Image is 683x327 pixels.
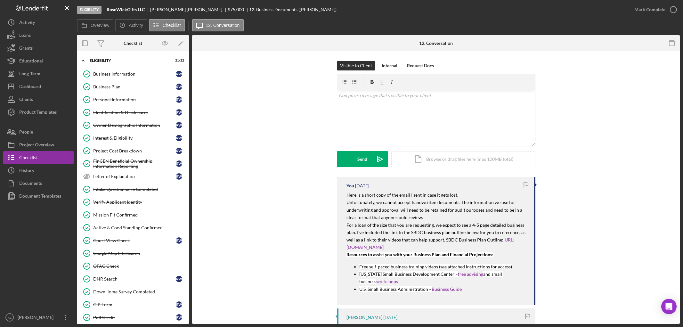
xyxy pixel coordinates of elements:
a: Business InformationRW [80,68,186,80]
div: 21 / 22 [173,59,184,62]
div: FinCEN Beneficial Ownership Information Reporting [93,159,176,169]
a: Long-Term [3,67,74,80]
a: Project Cost BreakdownRW [80,144,186,157]
a: Verify Applicant Identity [80,196,186,208]
button: Activity [3,16,74,29]
a: Letter of ExplanationRW [80,170,186,183]
mark: Free self-paced business training videos (see attached instructions for access) [359,264,512,269]
div: Owner Demographic Information [93,123,176,128]
div: [PERSON_NAME] [346,315,382,320]
div: OFAC Check [93,264,185,269]
div: DownHome Survey Completed [93,289,185,294]
div: R W [176,160,182,167]
div: Project Overview [19,138,54,153]
button: Send [337,151,388,167]
a: Educational [3,54,74,67]
div: History [19,164,34,178]
div: Active & Good Standing Confirmed [93,225,185,230]
div: R W [176,135,182,141]
div: Interest & Eligibility [93,135,176,141]
button: Checklist [149,19,185,31]
button: Clients [3,93,74,106]
div: DNR Search [93,276,176,282]
a: Business PlanRW [80,80,186,93]
div: Request Docs [407,61,434,70]
div: CIP Form [93,302,176,307]
div: Mark Complete [634,3,665,16]
div: R W [176,96,182,103]
div: R W [176,276,182,282]
button: Loans [3,29,74,42]
mark: Resources to assist you with your Business Plan and Financial Projections: [346,252,493,257]
div: R W [176,237,182,244]
a: [URL][DOMAIN_NAME] [346,237,514,249]
a: Google Map Site Search [80,247,186,260]
a: Mission Fit Confirmed [80,208,186,221]
label: Activity [129,23,143,28]
div: Verify Applicant Identity [93,200,185,205]
a: CIP FormRW [80,298,186,311]
a: Intake Questionnaire Completed [80,183,186,196]
div: Document Templates [19,190,61,204]
button: History [3,164,74,177]
a: Personal InformationRW [80,93,186,106]
div: Internal [382,61,397,70]
a: Interest & EligibilityRW [80,132,186,144]
div: Personal Information [93,97,176,102]
div: Court View Check [93,238,176,243]
label: Overview [91,23,109,28]
a: DNR SearchRW [80,273,186,285]
div: Mission Fit Confirmed [93,212,185,217]
div: Grants [19,42,33,56]
time: 2025-09-26 22:14 [383,315,397,320]
div: Loans [19,29,31,43]
span: Unfortunately, we cannot accept handwritten documents. The information we use for underwriting an... [346,200,523,220]
a: Identification & DisclosuresRW [80,106,186,119]
button: Product Templates [3,106,74,119]
button: Activity [115,19,147,31]
text: AL [8,316,12,319]
button: Request Docs [404,61,437,70]
div: Product Templates [19,106,57,120]
a: Owner Demographic InformationRW [80,119,186,132]
div: Documents [19,177,42,191]
button: Internal [378,61,401,70]
div: Visible to Client [340,61,372,70]
div: Intake Questionnaire Completed [93,187,185,192]
a: Court View CheckRW [80,234,186,247]
div: R W [176,109,182,116]
div: Long-Term [19,67,40,82]
label: 12. Conversation [206,23,240,28]
div: 12. Business Documents ([PERSON_NAME]) [249,7,337,12]
div: Open Intercom Messenger [661,299,677,314]
button: People [3,126,74,138]
mark: [US_STATE] Small Business Development Center – [359,271,458,277]
a: free advising [458,271,483,277]
button: Grants [3,42,74,54]
div: R W [176,122,182,128]
a: workshops [376,279,398,284]
div: Business Information [93,71,176,77]
div: [PERSON_NAME] [16,311,58,325]
button: Dashboard [3,80,74,93]
div: R W [176,71,182,77]
a: Documents [3,177,74,190]
a: DownHome Survey Completed [80,285,186,298]
button: Checklist [3,151,74,164]
button: Visible to Client [337,61,375,70]
a: Business Guide [432,286,462,292]
div: Pull Credit [93,315,176,320]
div: Checklist [124,41,142,46]
div: [PERSON_NAME] [PERSON_NAME] [150,7,228,12]
div: You [346,183,354,188]
div: Educational [19,54,43,69]
button: Project Overview [3,138,74,151]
